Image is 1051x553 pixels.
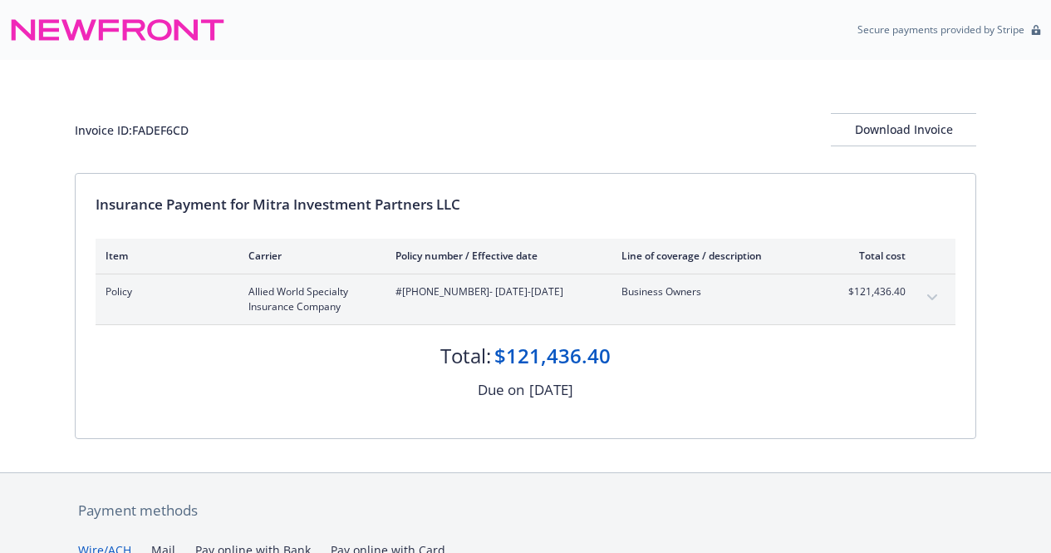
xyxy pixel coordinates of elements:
[440,342,491,370] div: Total:
[395,249,595,263] div: Policy number / Effective date
[529,379,573,401] div: [DATE]
[248,284,369,314] span: Allied World Specialty Insurance Company
[831,114,976,146] div: Download Invoice
[494,342,611,370] div: $121,436.40
[96,194,955,215] div: Insurance Payment for Mitra Investment Partners LLC
[621,249,817,263] div: Line of coverage / description
[248,249,369,263] div: Carrier
[857,22,1024,37] p: Secure payments provided by Stripe
[843,249,906,263] div: Total cost
[75,121,189,139] div: Invoice ID: FADEF6CD
[621,284,817,299] span: Business Owners
[395,284,595,299] span: #[PHONE_NUMBER] - [DATE]-[DATE]
[106,249,222,263] div: Item
[78,500,973,521] div: Payment methods
[831,113,976,146] button: Download Invoice
[478,379,524,401] div: Due on
[919,284,945,311] button: expand content
[106,284,222,299] span: Policy
[96,274,955,324] div: PolicyAllied World Specialty Insurance Company#[PHONE_NUMBER]- [DATE]-[DATE]Business Owners$121,4...
[843,284,906,299] span: $121,436.40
